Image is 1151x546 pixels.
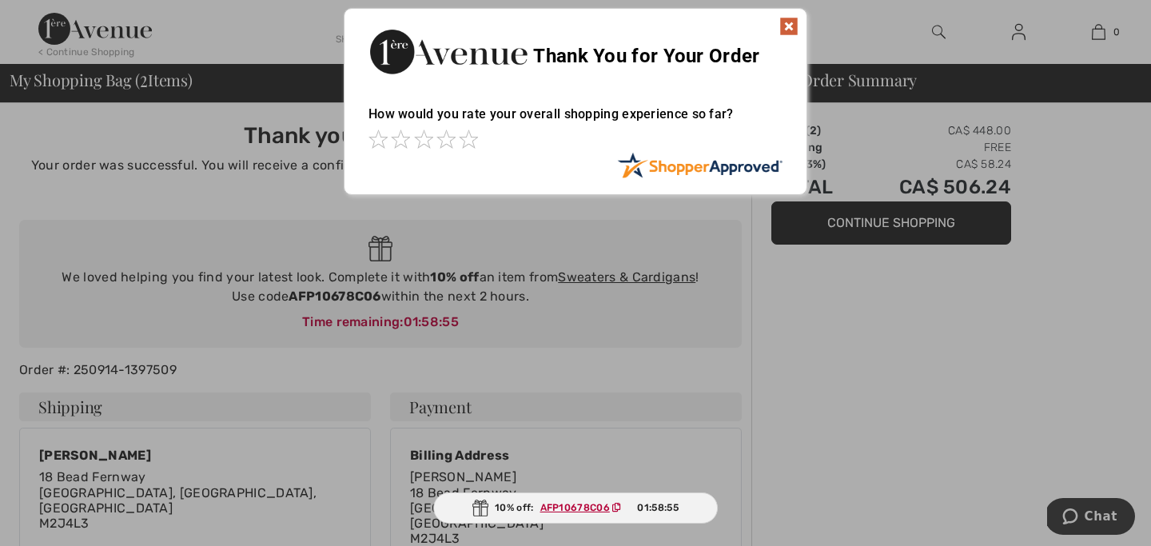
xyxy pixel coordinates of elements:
span: Thank You for Your Order [533,45,759,67]
img: Gift.svg [472,500,488,516]
img: Thank You for Your Order [368,25,528,78]
div: 10% off: [433,492,718,524]
span: Chat [38,11,70,26]
img: x [779,17,799,36]
ins: AFP10678C06 [540,502,610,513]
div: How would you rate your overall shopping experience so far? [368,90,783,152]
span: 01:58:55 [637,500,678,515]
